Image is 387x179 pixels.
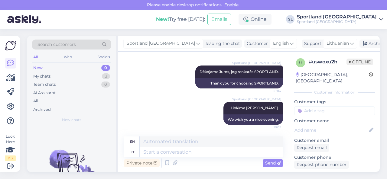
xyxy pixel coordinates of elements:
[294,90,375,95] div: Customer information
[302,40,321,47] div: Support
[244,40,268,47] div: Customer
[130,136,135,147] div: en
[37,41,76,48] span: Search customers
[259,89,281,93] span: 18:04
[273,40,289,47] span: English
[294,106,375,115] input: Add a tag
[223,114,283,125] div: We wish you a nice evening.
[101,65,110,71] div: 0
[62,117,81,123] span: New chats
[294,154,375,161] p: Customer phone
[294,144,329,152] div: Request email
[286,15,294,24] div: SL
[309,58,346,66] div: # uswoxu2h
[297,19,377,24] div: Sportland [GEOGRAPHIC_DATA]
[156,16,169,22] b: New!
[294,171,375,177] p: Visited pages
[102,73,110,79] div: 3
[127,40,195,47] span: Sportland [GEOGRAPHIC_DATA]
[296,72,369,84] div: [GEOGRAPHIC_DATA], [GEOGRAPHIC_DATA]
[232,97,281,101] span: Sportland [GEOGRAPHIC_DATA]
[299,60,302,65] span: u
[294,99,375,105] p: Customer tags
[207,14,231,25] button: Emails
[156,16,205,23] div: Try free [DATE]:
[33,90,56,96] div: AI Assistant
[297,14,377,19] div: Sportland [GEOGRAPHIC_DATA]
[232,61,281,65] span: Sportland [GEOGRAPHIC_DATA]
[239,14,272,25] div: Online
[294,161,349,169] div: Request phone number
[33,107,51,113] div: Archived
[294,127,368,133] input: Add name
[33,73,50,79] div: My chats
[203,40,240,47] div: leading the chat
[33,82,56,88] div: Team chats
[5,155,16,161] div: 1 / 3
[195,78,283,88] div: Thank you for choosing SPORTLAND.
[63,53,73,61] div: Web
[5,134,16,161] div: Look Here
[297,14,383,24] a: Sportland [GEOGRAPHIC_DATA]Sportland [GEOGRAPHIC_DATA]
[294,137,375,144] p: Customer email
[124,159,160,167] div: Private note
[131,147,134,157] div: lt
[327,40,349,47] span: Lithuanian
[32,53,39,61] div: All
[96,53,111,61] div: Socials
[33,98,38,104] div: All
[101,82,110,88] div: 0
[294,118,375,124] p: Customer name
[200,69,279,74] span: Dėkojame Jums, jog renkatės SPORTLAND.
[259,125,281,129] span: 18:05
[346,59,373,65] span: Offline
[231,106,279,110] span: Linkime [PERSON_NAME].
[265,160,281,166] span: Send
[5,41,16,50] img: Askly Logo
[223,2,240,8] span: Enable
[33,65,43,71] div: New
